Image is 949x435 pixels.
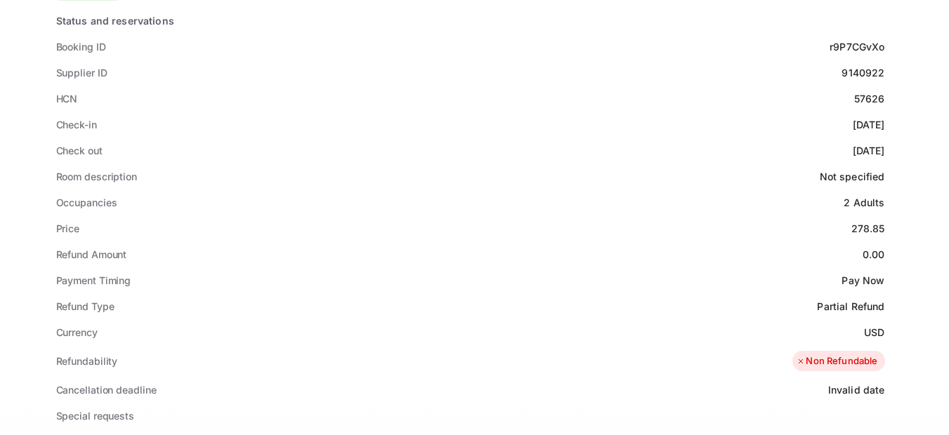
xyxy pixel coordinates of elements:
div: USD [864,325,884,340]
div: Refund Type [56,299,114,314]
div: Pay Now [842,273,884,288]
div: 278.85 [851,221,885,236]
div: Non Refundable [796,354,877,368]
div: Booking ID [56,39,106,54]
div: Supplier ID [56,65,107,80]
div: Room description [56,169,137,184]
div: Check-in [56,117,97,132]
div: 9140922 [842,65,884,80]
div: 57626 [854,91,885,106]
div: Refundability [56,354,118,368]
div: Currency [56,325,98,340]
div: Price [56,221,80,236]
div: Cancellation deadline [56,382,157,397]
div: Invalid date [828,382,885,397]
div: [DATE] [853,143,885,158]
div: Payment Timing [56,273,131,288]
div: 0.00 [863,247,885,262]
div: Status and reservations [56,13,174,28]
div: [DATE] [853,117,885,132]
div: Partial Refund [817,299,884,314]
div: 2 Adults [844,195,884,210]
div: r9P7CGvXo [830,39,884,54]
div: Special requests [56,408,134,423]
div: Refund Amount [56,247,127,262]
div: Check out [56,143,103,158]
div: Not specified [820,169,885,184]
div: HCN [56,91,78,106]
div: Occupancies [56,195,117,210]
